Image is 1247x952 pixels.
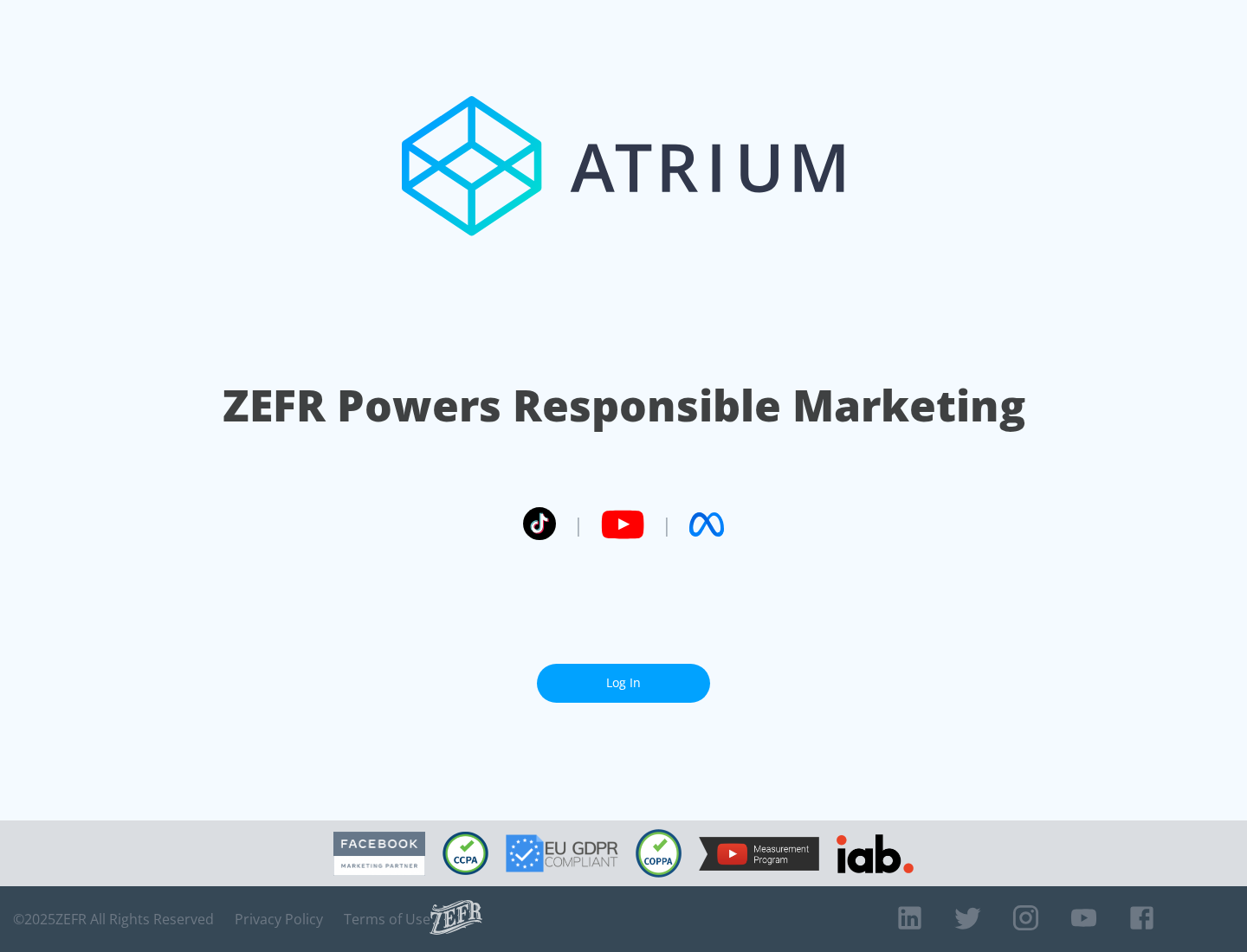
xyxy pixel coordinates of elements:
span: © 2025 ZEFR All Rights Reserved [13,910,214,928]
a: Terms of Use [344,910,430,928]
span: | [662,511,672,537]
img: Facebook Marketing Partner [333,832,425,876]
h1: ZEFR Powers Responsible Marketing [223,376,1025,435]
a: Log In [537,664,710,703]
img: GDPR Compliant [506,834,618,872]
img: COPPA Compliant [636,829,682,878]
span: | [573,511,584,537]
img: IAB [837,834,914,873]
a: Privacy Policy [235,910,323,928]
img: CCPA Compliant [443,832,488,875]
img: YouTube Measurement Program [699,837,819,871]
